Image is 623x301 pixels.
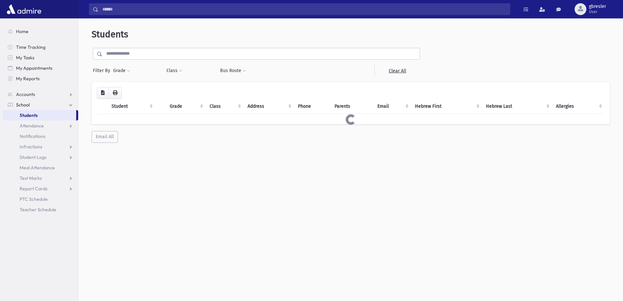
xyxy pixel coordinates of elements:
span: gbresler [589,4,606,9]
span: Students [92,29,128,40]
span: User [589,9,606,14]
th: Grade [166,99,206,114]
button: Class [166,65,182,77]
input: Search [98,3,510,15]
a: Students [3,110,76,121]
span: My Appointments [16,65,52,71]
a: Accounts [3,89,78,100]
span: Report Cards [20,186,47,192]
button: Print [109,87,122,99]
span: Time Tracking [16,44,45,50]
span: Students [20,112,38,118]
th: Address [244,99,294,114]
span: Test Marks [20,175,42,181]
a: Notifications [3,131,78,141]
span: Meal Attendance [20,165,55,171]
th: Hebrew Last [482,99,552,114]
a: Meal Attendance [3,162,78,173]
span: PTC Schedule [20,196,48,202]
span: My Reports [16,76,40,82]
span: Filter By [93,67,113,74]
th: Hebrew First [411,99,482,114]
a: School [3,100,78,110]
span: Notifications [20,133,45,139]
span: Accounts [16,91,35,97]
a: Report Cards [3,183,78,194]
a: Teacher Schedule [3,204,78,215]
button: Bus Route [220,65,246,77]
th: Parents [331,99,373,114]
th: Email [373,99,411,114]
a: Infractions [3,141,78,152]
a: PTC Schedule [3,194,78,204]
th: Allergies [552,99,605,114]
a: My Reports [3,73,78,84]
span: Home [16,28,28,34]
a: Attendance [3,121,78,131]
a: Time Tracking [3,42,78,52]
a: Student Logs [3,152,78,162]
span: School [16,102,30,108]
th: Phone [294,99,331,114]
span: Attendance [20,123,44,129]
a: Home [3,26,78,37]
img: AdmirePro [5,3,43,16]
a: Clear All [374,65,420,77]
button: Grade [113,65,130,77]
span: Teacher Schedule [20,207,56,213]
button: CSV [97,87,109,99]
button: Email All [92,131,118,143]
th: Class [206,99,243,114]
a: Test Marks [3,173,78,183]
a: My Appointments [3,63,78,73]
span: Student Logs [20,154,46,160]
span: My Tasks [16,55,34,61]
a: My Tasks [3,52,78,63]
th: Student [108,99,155,114]
span: Infractions [20,144,42,150]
